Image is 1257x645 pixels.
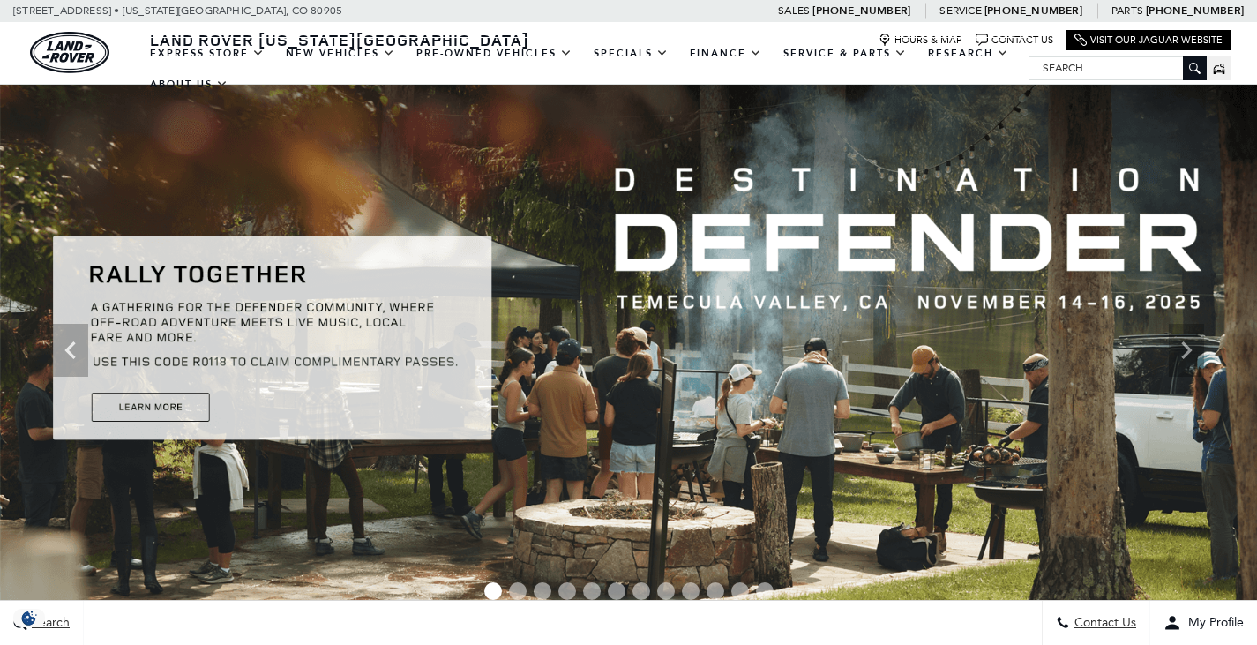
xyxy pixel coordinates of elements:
a: Specials [583,38,679,69]
input: Search [1029,57,1206,79]
span: Service [939,4,981,17]
span: Parts [1111,4,1143,17]
span: Go to slide 7 [632,582,650,600]
span: Go to slide 3 [534,582,551,600]
img: Land Rover [30,32,109,73]
span: Go to slide 1 [484,582,502,600]
a: Contact Us [976,34,1053,47]
a: Land Rover [US_STATE][GEOGRAPHIC_DATA] [139,29,540,50]
span: Go to slide 8 [657,582,675,600]
a: [PHONE_NUMBER] [812,4,910,18]
a: Service & Parts [773,38,917,69]
a: EXPRESS STORE [139,38,275,69]
div: Previous [53,324,88,377]
a: Pre-Owned Vehicles [406,38,583,69]
span: Go to slide 4 [558,582,576,600]
a: Research [917,38,1020,69]
span: Go to slide 2 [509,582,527,600]
span: Contact Us [1070,616,1136,631]
span: Go to slide 10 [707,582,724,600]
a: [STREET_ADDRESS] • [US_STATE][GEOGRAPHIC_DATA], CO 80905 [13,4,342,17]
a: New Vehicles [275,38,406,69]
span: Sales [778,4,810,17]
section: Click to Open Cookie Consent Modal [9,609,49,627]
button: Open user profile menu [1150,601,1257,645]
a: [PHONE_NUMBER] [1146,4,1244,18]
nav: Main Navigation [139,38,1029,100]
span: Land Rover [US_STATE][GEOGRAPHIC_DATA] [150,29,529,50]
div: Next [1169,324,1204,377]
img: Opt-Out Icon [9,609,49,627]
a: Visit Our Jaguar Website [1074,34,1223,47]
span: Go to slide 5 [583,582,601,600]
a: Finance [679,38,773,69]
a: Hours & Map [879,34,962,47]
span: My Profile [1181,616,1244,631]
span: Go to slide 12 [756,582,774,600]
span: Go to slide 11 [731,582,749,600]
span: Go to slide 9 [682,582,700,600]
a: About Us [139,69,239,100]
span: Go to slide 6 [608,582,625,600]
a: [PHONE_NUMBER] [984,4,1082,18]
a: land-rover [30,32,109,73]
